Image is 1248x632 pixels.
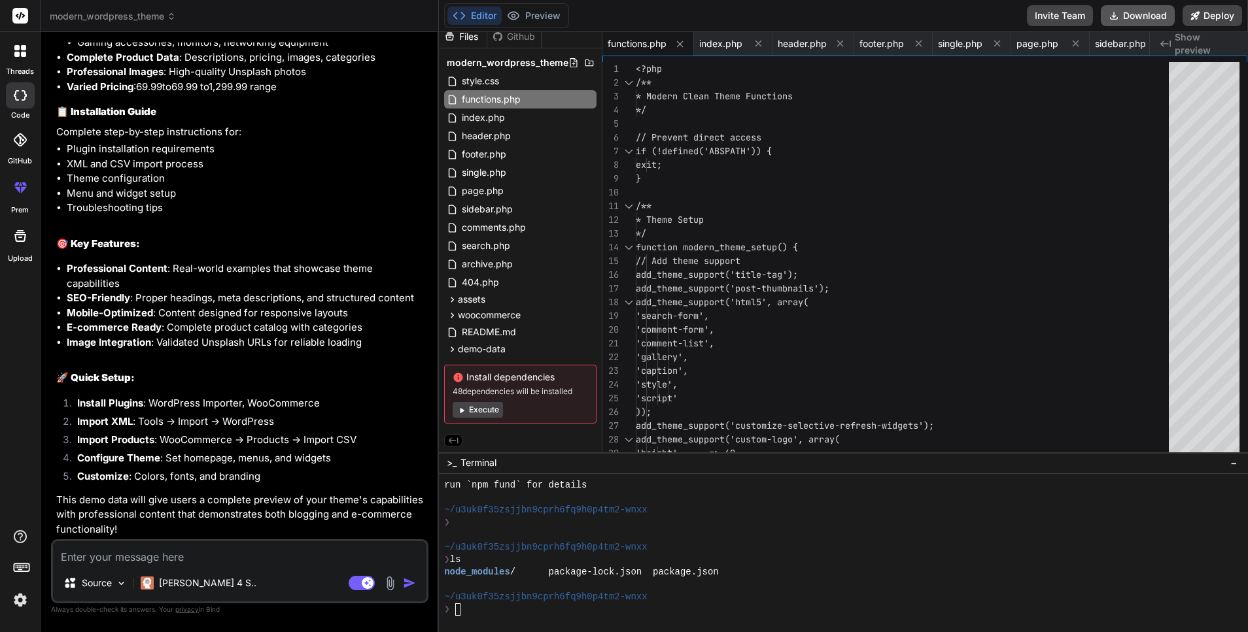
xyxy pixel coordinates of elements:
[444,566,510,578] span: node_modules
[444,541,647,554] span: ~/u3uk0f35zsjjbn9cprh6fq9h0p4tm2-wnxx
[636,365,688,376] span: 'caption',
[636,173,641,184] span: }
[510,566,719,578] span: / package-lock.json package.json
[56,105,156,118] strong: 📋 Installation Guide
[602,172,619,186] div: 9
[602,76,619,90] div: 2
[636,296,808,308] span: add_theme_support('html5', array(
[460,73,500,89] span: style.css
[8,156,32,167] label: GitHub
[67,171,426,186] li: Theme configuration
[602,268,619,282] div: 16
[460,146,508,162] span: footer.php
[11,205,29,216] label: prem
[67,51,179,63] strong: Complete Product Data
[50,10,176,23] span: modern_wordpress_theme
[1230,456,1238,469] span: −
[460,110,506,125] span: index.php
[636,433,840,445] span: add_theme_support('custom-logo', array(
[67,291,130,304] strong: SEO-Friendly
[116,578,127,589] img: Pick Models
[444,554,449,566] span: ❯
[487,30,541,43] div: Github
[67,320,426,335] li: : Complete product catalog with categories
[460,456,496,469] span: Terminal
[447,456,457,469] span: >_
[56,493,426,537] p: This demo data will give users a complete preview of your theme's capabilities with professional ...
[67,291,426,306] li: : Proper headings, meta descriptions, and structured content
[67,306,426,321] li: : Content designed for responsive layouts
[602,103,619,117] div: 4
[602,282,619,295] div: 17
[162,80,165,93] mi: t
[67,469,426,488] li: : Colors, fonts, and branding
[439,30,487,43] div: Files
[938,37,982,50] span: single.php
[602,199,619,213] div: 11
[636,337,714,349] span: 'comment-list',
[602,213,619,227] div: 12
[67,50,426,65] li: : Descriptions, pricing, images, categories
[602,309,619,323] div: 19
[460,183,505,199] span: page.php
[67,65,164,78] strong: Professional Images
[636,351,688,363] span: 'gallery',
[602,323,619,337] div: 20
[1027,5,1093,26] button: Invite Team
[602,117,619,131] div: 5
[67,80,133,93] strong: Varied Pricing
[67,262,167,274] strong: Professional Content
[636,90,793,102] span: * Modern Clean Theme Functions
[383,576,398,591] img: attachment
[67,201,426,216] li: Troubleshooting tips
[636,310,709,322] span: 'search-form',
[67,451,426,469] li: : Set homepage, menus, and widgets
[636,324,714,335] span: 'comment-form',
[602,433,619,446] div: 28
[460,324,517,340] span: README.md
[453,371,588,384] span: Install dependencies
[876,420,934,431] span: -widgets');
[460,128,512,144] span: header.php
[602,378,619,391] div: 24
[67,307,153,319] strong: Mobile-Optimized
[159,576,256,590] p: [PERSON_NAME] 4 S..
[56,125,426,140] p: Complete step-by-step instructions for:
[67,261,426,291] li: : Real-world examples that showcase theme capabilities
[458,293,485,306] span: assets
[602,227,619,241] div: 13
[602,295,619,309] div: 18
[141,576,154,590] img: Claude 4 Sonnet
[460,201,514,217] span: sidebar.php
[447,7,502,25] button: Editor
[620,144,637,158] div: Click to collapse the range.
[450,554,461,566] span: ls
[460,238,511,254] span: search.php
[67,65,426,80] li: : High-quality Unsplash photos
[636,406,651,418] span: ));
[460,91,522,107] span: functions.php
[460,165,508,180] span: single.php
[453,386,588,397] span: 48 dependencies will be installed
[602,241,619,254] div: 14
[67,80,426,95] li: : 1,299.99 range
[1016,37,1058,50] span: page.php
[444,504,647,516] span: ~/u3uk0f35zsjjbn9cprh6fq9h0p4tm2-wnxx
[636,269,798,280] span: add_theme_support('title-tag');
[636,63,662,75] span: <?php
[602,62,619,76] div: 1
[620,241,637,254] div: Click to collapse the range.
[136,80,162,93] mn: 69.99
[460,220,527,235] span: comments.php
[9,589,31,611] img: settings
[77,397,143,409] strong: Install Plugins
[602,419,619,433] div: 27
[636,255,740,267] span: // Add theme support
[778,37,827,50] span: header.php
[602,144,619,158] div: 7
[620,295,637,309] div: Click to collapse the range.
[636,282,829,294] span: add_theme_support('post-thumbnails');
[6,66,34,77] label: threads
[602,131,619,144] div: 6
[602,254,619,268] div: 15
